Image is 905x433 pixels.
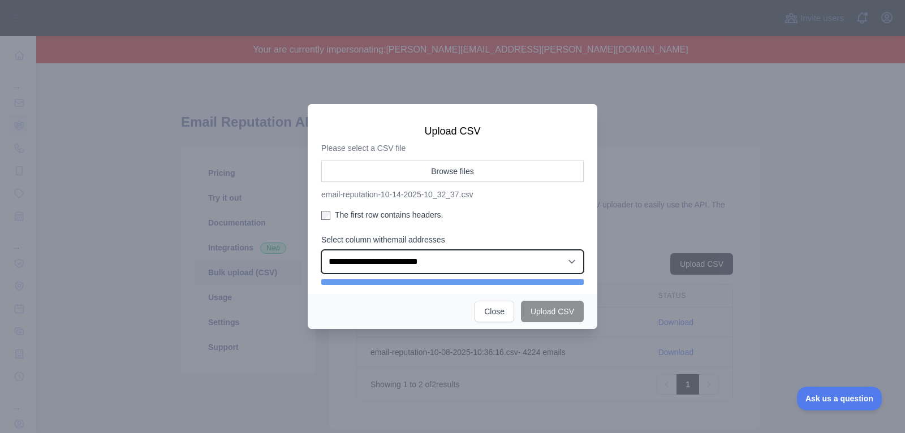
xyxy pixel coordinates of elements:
[321,209,584,220] label: The first row contains headers.
[321,142,584,154] p: Please select a CSV file
[321,211,330,220] input: The first row contains headers.
[797,387,882,410] iframe: Toggle Customer Support
[321,161,584,182] button: Browse files
[321,189,584,200] p: email-reputation-10-14-2025-10_32_37.csv
[321,234,584,245] label: Select column with email addresses
[521,301,584,322] button: Upload CSV
[475,301,514,322] button: Close
[321,124,584,138] h3: Upload CSV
